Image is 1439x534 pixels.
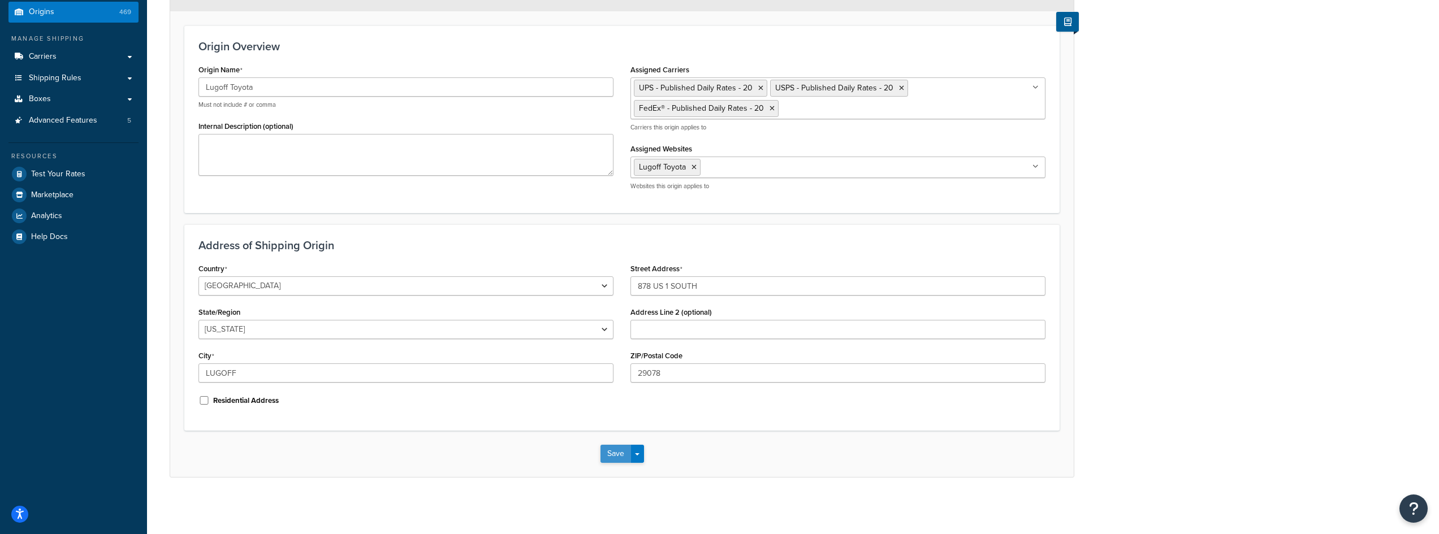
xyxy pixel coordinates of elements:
[119,7,131,17] span: 469
[8,206,139,226] a: Analytics
[8,151,139,161] div: Resources
[198,308,240,316] label: State/Region
[639,161,686,173] span: Lugoff Toyota
[31,170,85,179] span: Test Your Rates
[1056,12,1079,32] button: Show Help Docs
[630,308,712,316] label: Address Line 2 (optional)
[639,82,753,94] span: UPS - Published Daily Rates - 20
[31,211,62,221] span: Analytics
[630,351,682,360] label: ZIP/Postal Code
[630,66,689,74] label: Assigned Carriers
[198,122,293,131] label: Internal Description (optional)
[29,116,97,125] span: Advanced Features
[198,264,227,273] label: Country
[198,351,214,361] label: City
[630,123,1045,132] p: Carriers this origin applies to
[8,185,139,205] a: Marketplace
[8,89,139,110] a: Boxes
[8,2,139,23] a: Origins469
[8,34,139,44] div: Manage Shipping
[8,227,139,247] a: Help Docs
[198,66,243,75] label: Origin Name
[29,7,54,17] span: Origins
[198,40,1045,53] h3: Origin Overview
[630,145,692,153] label: Assigned Websites
[29,94,51,104] span: Boxes
[29,52,57,62] span: Carriers
[213,396,279,406] label: Residential Address
[639,102,764,114] span: FedEx® - Published Daily Rates - 20
[8,46,139,67] a: Carriers
[8,68,139,89] a: Shipping Rules
[8,2,139,23] li: Origins
[630,182,1045,190] p: Websites this origin applies to
[8,110,139,131] a: Advanced Features5
[1399,494,1428,523] button: Open Resource Center
[29,73,81,83] span: Shipping Rules
[600,445,631,463] button: Save
[775,82,893,94] span: USPS - Published Daily Rates - 20
[31,190,74,200] span: Marketplace
[198,239,1045,251] h3: Address of Shipping Origin
[127,116,131,125] span: 5
[198,101,613,109] p: Must not include # or comma
[8,110,139,131] li: Advanced Features
[8,164,139,184] a: Test Your Rates
[630,264,682,273] label: Street Address
[31,232,68,242] span: Help Docs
